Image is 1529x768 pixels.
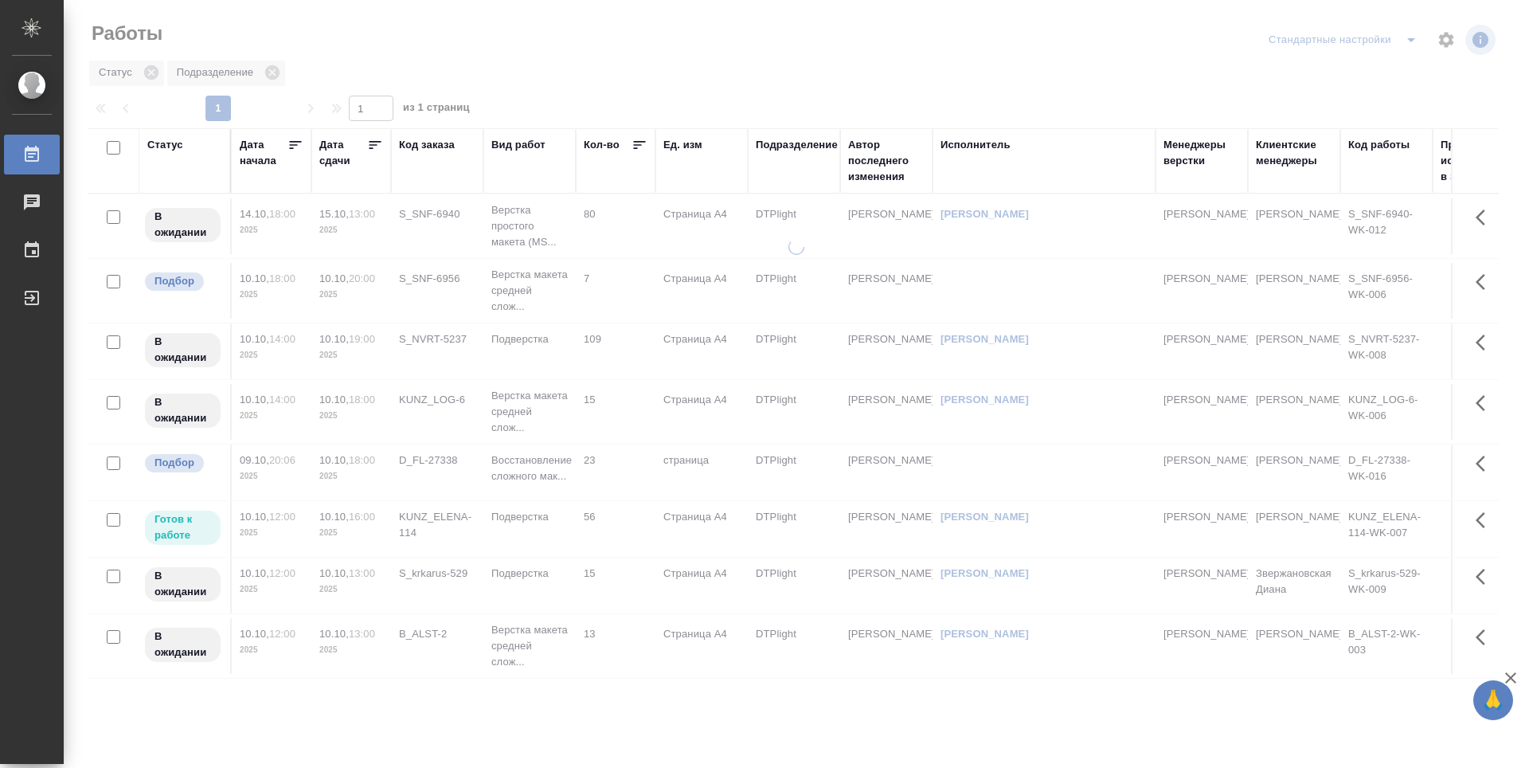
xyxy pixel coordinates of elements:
div: Исполнитель назначен, приступать к работе пока рано [143,566,222,603]
button: 🙏 [1473,680,1513,720]
div: Автор последнего изменения [848,137,925,185]
div: Исполнитель назначен, приступать к работе пока рано [143,331,222,369]
div: Можно подбирать исполнителей [143,453,222,474]
div: Исполнитель может приступить к работе [143,509,222,547]
div: Кол-во [584,137,620,153]
div: Менеджеры верстки [1163,137,1240,169]
div: Клиентские менеджеры [1256,137,1332,169]
div: Исполнитель назначен, приступать к работе пока рано [143,392,222,429]
div: Дата сдачи [319,137,367,169]
span: 🙏 [1480,684,1507,717]
p: В ожидании [154,209,211,241]
div: Прогресс исполнителя в SC [1441,137,1512,185]
div: Можно подбирать исполнителей [143,271,222,292]
button: Здесь прячутся важные кнопки [1466,323,1504,362]
button: Здесь прячутся важные кнопки [1466,384,1504,422]
div: Исполнитель назначен, приступать к работе пока рано [143,626,222,664]
p: В ожидании [154,394,211,426]
div: Статус [147,137,183,153]
div: Дата начала [240,137,287,169]
button: Здесь прячутся важные кнопки [1466,501,1504,539]
button: Здесь прячутся важные кнопки [1466,558,1504,596]
p: В ожидании [154,334,211,366]
div: Подразделение [756,137,838,153]
div: Код заказа [399,137,455,153]
button: Здесь прячутся важные кнопки [1466,618,1504,656]
button: Здесь прячутся важные кнопки [1466,198,1504,237]
div: Вид работ [491,137,546,153]
p: В ожидании [154,568,211,600]
p: Подбор [154,455,194,471]
div: Код работы [1348,137,1410,153]
p: Готов к работе [154,511,211,543]
p: В ожидании [154,629,211,660]
div: Ед. изм [663,137,702,153]
div: Исполнитель назначен, приступать к работе пока рано [143,206,222,244]
button: Здесь прячутся важные кнопки [1466,445,1504,483]
p: Подбор [154,273,194,289]
div: Исполнитель [940,137,1011,153]
button: Здесь прячутся важные кнопки [1466,263,1504,301]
